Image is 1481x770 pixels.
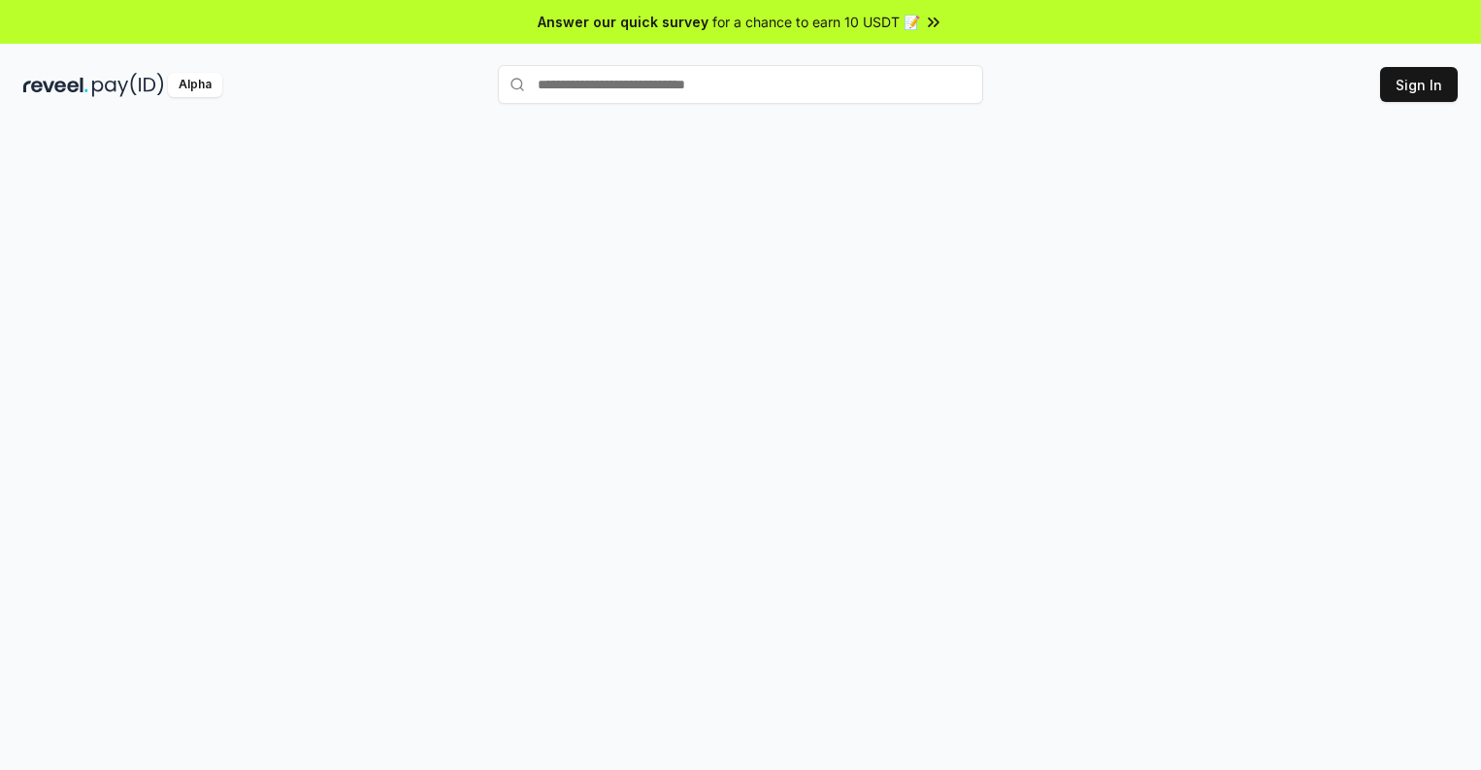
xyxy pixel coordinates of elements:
[92,73,164,97] img: pay_id
[538,12,708,32] span: Answer our quick survey
[712,12,920,32] span: for a chance to earn 10 USDT 📝
[168,73,222,97] div: Alpha
[23,73,88,97] img: reveel_dark
[1380,67,1458,102] button: Sign In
